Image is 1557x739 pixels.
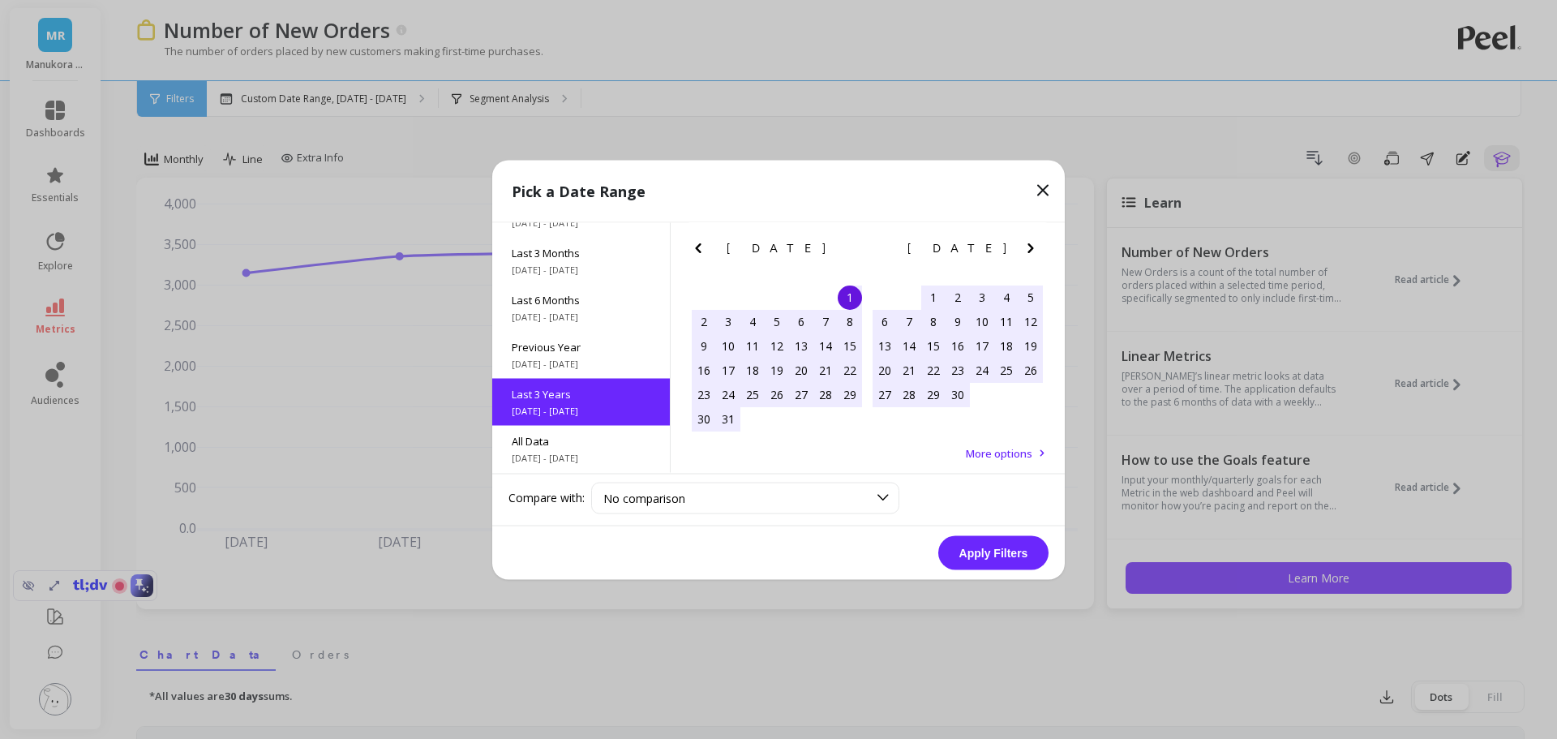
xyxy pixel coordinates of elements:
div: Choose Wednesday, November 9th, 2022 [946,309,970,333]
div: Choose Friday, October 7th, 2022 [813,309,838,333]
div: Choose Tuesday, October 11th, 2022 [740,333,765,358]
div: Choose Saturday, October 15th, 2022 [838,333,862,358]
div: Choose Tuesday, November 8th, 2022 [921,309,946,333]
div: Choose Wednesday, November 2nd, 2022 [946,285,970,309]
span: Last 6 Months [512,292,650,307]
label: Compare with: [508,490,585,506]
div: Choose Tuesday, November 29th, 2022 [921,382,946,406]
div: Choose Tuesday, November 15th, 2022 [921,333,946,358]
button: Next Month [1021,238,1047,264]
div: Choose Monday, November 7th, 2022 [897,309,921,333]
div: month 2022-11 [873,285,1043,406]
span: [DATE] - [DATE] [512,451,650,464]
div: Choose Wednesday, November 16th, 2022 [946,333,970,358]
div: Choose Thursday, October 27th, 2022 [789,382,813,406]
span: Last 3 Years [512,386,650,401]
div: Choose Wednesday, November 23rd, 2022 [946,358,970,382]
div: Choose Monday, November 14th, 2022 [897,333,921,358]
div: Choose Wednesday, November 30th, 2022 [946,382,970,406]
div: Choose Saturday, October 1st, 2022 [838,285,862,309]
button: Previous Month [688,238,714,264]
div: Choose Friday, November 18th, 2022 [994,333,1019,358]
button: Next Month [840,238,866,264]
div: Choose Monday, November 28th, 2022 [897,382,921,406]
div: Choose Sunday, October 23rd, 2022 [692,382,716,406]
div: Choose Saturday, November 26th, 2022 [1019,358,1043,382]
div: Choose Saturday, October 29th, 2022 [838,382,862,406]
div: Choose Wednesday, October 5th, 2022 [765,309,789,333]
div: Choose Sunday, November 27th, 2022 [873,382,897,406]
div: Choose Thursday, October 6th, 2022 [789,309,813,333]
div: Choose Sunday, November 20th, 2022 [873,358,897,382]
div: Choose Saturday, November 12th, 2022 [1019,309,1043,333]
button: Previous Month [869,238,895,264]
div: Choose Friday, November 4th, 2022 [994,285,1019,309]
span: No comparison [603,490,685,505]
div: Choose Monday, October 24th, 2022 [716,382,740,406]
div: Choose Saturday, November 19th, 2022 [1019,333,1043,358]
span: [DATE] - [DATE] [512,357,650,370]
div: Choose Saturday, October 22nd, 2022 [838,358,862,382]
div: Choose Friday, November 11th, 2022 [994,309,1019,333]
span: All Data [512,433,650,448]
div: Choose Sunday, October 30th, 2022 [692,406,716,431]
div: Choose Thursday, November 3rd, 2022 [970,285,994,309]
div: Choose Friday, October 21st, 2022 [813,358,838,382]
div: Choose Tuesday, November 1st, 2022 [921,285,946,309]
div: Choose Thursday, November 24th, 2022 [970,358,994,382]
div: Choose Friday, October 14th, 2022 [813,333,838,358]
div: Choose Sunday, October 16th, 2022 [692,358,716,382]
div: Choose Tuesday, November 22nd, 2022 [921,358,946,382]
span: Last 3 Months [512,245,650,260]
div: month 2022-10 [692,285,862,431]
div: Choose Sunday, November 6th, 2022 [873,309,897,333]
div: Choose Saturday, October 8th, 2022 [838,309,862,333]
div: Choose Monday, October 3rd, 2022 [716,309,740,333]
div: Choose Tuesday, October 18th, 2022 [740,358,765,382]
div: Choose Sunday, October 9th, 2022 [692,333,716,358]
span: [DATE] [907,241,1009,254]
span: More options [966,445,1032,460]
div: Choose Sunday, November 13th, 2022 [873,333,897,358]
span: Previous Year [512,339,650,354]
div: Choose Friday, November 25th, 2022 [994,358,1019,382]
div: Choose Monday, October 10th, 2022 [716,333,740,358]
span: [DATE] - [DATE] [512,404,650,417]
div: Choose Thursday, November 17th, 2022 [970,333,994,358]
button: Apply Filters [938,535,1049,569]
p: Pick a Date Range [512,179,646,202]
div: Choose Monday, November 21st, 2022 [897,358,921,382]
div: Choose Monday, October 17th, 2022 [716,358,740,382]
div: Choose Tuesday, October 25th, 2022 [740,382,765,406]
span: [DATE] - [DATE] [512,310,650,323]
div: Choose Wednesday, October 19th, 2022 [765,358,789,382]
span: [DATE] [727,241,828,254]
div: Choose Wednesday, October 12th, 2022 [765,333,789,358]
div: Choose Friday, October 28th, 2022 [813,382,838,406]
div: Choose Monday, October 31st, 2022 [716,406,740,431]
span: [DATE] - [DATE] [512,216,650,229]
span: [DATE] - [DATE] [512,263,650,276]
div: Choose Tuesday, October 4th, 2022 [740,309,765,333]
div: Choose Thursday, November 10th, 2022 [970,309,994,333]
div: Choose Wednesday, October 26th, 2022 [765,382,789,406]
div: Choose Sunday, October 2nd, 2022 [692,309,716,333]
div: Choose Saturday, November 5th, 2022 [1019,285,1043,309]
div: Choose Thursday, October 13th, 2022 [789,333,813,358]
div: Choose Thursday, October 20th, 2022 [789,358,813,382]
